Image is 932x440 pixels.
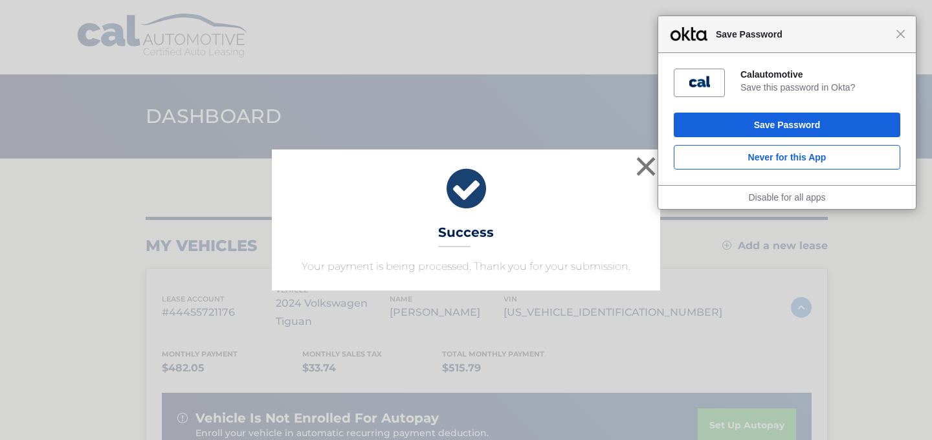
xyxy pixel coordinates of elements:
[748,192,825,203] a: Disable for all apps
[709,27,896,42] span: Save Password
[689,72,710,93] img: p2IO9GPuszT1h9R9M0QoPrvNwNDcNE03Qr41VVRpHllzrbs4zQDcPqhqJJ+c8TCxLPdN1EUaRqz0TXFB3XxERVlJo7kLwqWGr...
[674,113,900,137] button: Save Password
[674,145,900,170] button: Never for this App
[288,259,644,274] p: Your payment is being processed. Thank you for your submission.
[896,29,905,39] span: Close
[740,82,900,93] div: Save this password in Okta?
[740,69,900,80] div: Calautomotive
[633,153,659,179] button: ×
[438,225,494,247] h3: Success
